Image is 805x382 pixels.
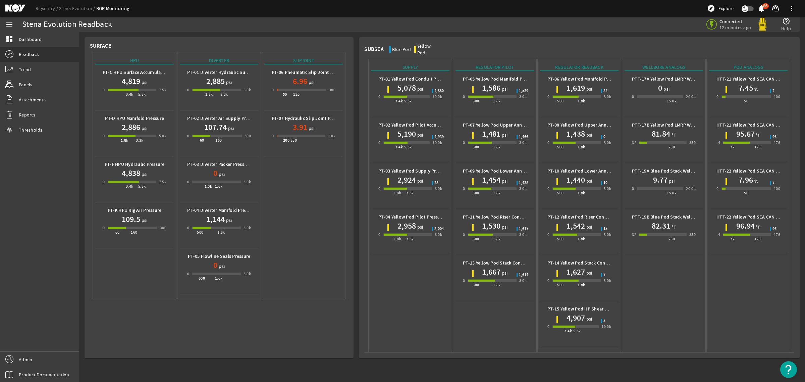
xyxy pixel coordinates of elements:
[493,190,501,196] div: 1.8k
[668,236,675,242] div: 250
[140,125,148,132] span: psi
[603,89,608,93] span: 34
[131,229,137,236] div: 160
[754,144,761,150] div: 125
[122,168,140,179] h1: 4,838
[772,227,777,231] span: 96
[115,229,120,236] div: 60
[632,139,636,146] div: 32
[397,175,416,185] h1: 2,924
[59,5,96,11] a: Stena Evolution
[364,46,384,53] div: Subsea
[482,83,500,93] h1: 1,586
[493,98,501,104] div: 1.8k
[394,190,401,196] div: 1.8k
[95,57,174,64] div: HPU
[653,175,667,185] h1: 9.77
[753,178,758,184] span: %
[140,217,148,224] span: psi
[567,175,585,185] h1: 1,440
[557,144,563,150] div: 500
[603,135,605,139] span: 0
[160,225,166,231] div: 300
[159,87,167,93] div: 7.5k
[272,133,274,139] div: 0
[416,178,423,184] span: psi
[632,185,634,192] div: 0
[105,115,164,122] b: PT-D HPU Manifold Pressure
[463,76,549,82] b: PT-05 Yellow Pod Manifold Pilot Pressure
[5,35,13,43] mat-icon: dashboard
[519,139,527,146] div: 3.0k
[482,129,500,139] h1: 1,481
[662,86,669,92] span: psi
[416,86,423,92] span: psi
[19,36,42,43] span: Dashboard
[36,5,59,11] a: Rigsentry
[772,135,777,139] span: 96
[500,270,508,276] span: psi
[283,91,287,98] div: 50
[416,224,423,230] span: psi
[245,133,251,139] div: 300
[736,221,755,231] h1: 96.94
[19,127,43,133] span: Thresholds
[187,179,189,185] div: 0
[603,319,605,323] span: 5
[547,260,638,266] b: PT-14 Yellow Pod Stack Connector Pressure
[500,86,508,92] span: psi
[416,132,423,138] span: psi
[604,139,611,146] div: 3.0k
[432,139,442,146] div: 10.0k
[493,236,501,242] div: 1.8k
[739,175,753,185] h1: 7.96
[434,89,444,93] span: 4,880
[19,51,39,58] span: Readback
[753,86,758,92] span: %
[739,83,753,93] h1: 7.45
[197,229,203,236] div: 500
[730,144,735,150] div: 32
[774,139,780,146] div: 176
[519,185,527,192] div: 3.0k
[557,236,563,242] div: 500
[140,171,148,178] span: psi
[140,79,148,86] span: psi
[757,4,765,12] mat-icon: notifications
[272,115,361,122] b: PT-07 Hydraulic Slip Joint Packer Pressure
[19,356,32,363] span: Admin
[755,224,760,230] span: °F
[585,132,592,138] span: psi
[709,64,788,71] div: Pod Analogs
[126,91,133,98] div: 3.4k
[774,231,780,238] div: 176
[272,69,348,76] b: PT-06 Pneumatic Slip Joint Pressure
[519,93,527,100] div: 3.0k
[213,260,217,271] h1: 0
[573,328,581,334] div: 5.3k
[500,178,508,184] span: psi
[121,137,128,144] div: 1.8k
[784,0,800,16] button: more_vert
[463,122,561,128] b: PT-07 Yellow Pod Upper Annular Pilot Pressure
[473,282,479,288] div: 500
[547,76,622,82] b: PT-06 Yellow Pod Manifold Pressure
[632,231,636,238] div: 32
[90,43,111,49] div: Surface
[604,231,611,238] div: 3.0k
[686,93,696,100] div: 20.0k
[200,137,204,144] div: 60
[103,179,105,185] div: 0
[668,144,675,150] div: 250
[604,277,611,284] div: 3.0k
[272,87,274,93] div: 0
[707,4,715,12] mat-icon: explore
[667,190,677,196] div: 15.0k
[547,306,633,312] b: PT-15 Yellow Pod HP Shear Ram Pressure
[293,91,300,98] div: 120
[719,25,751,31] span: 12 minutes ago
[716,139,720,146] div: -4
[782,17,790,25] mat-icon: help_outline
[547,214,637,220] b: PT-12 Yellow Pod Riser Connector Pressure
[564,328,572,334] div: 3.4k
